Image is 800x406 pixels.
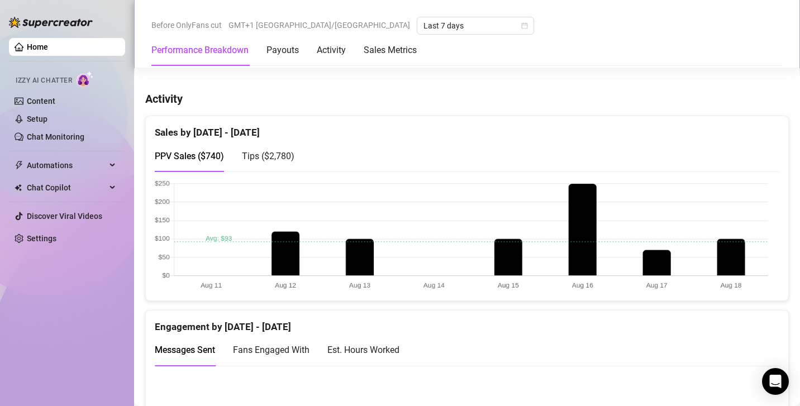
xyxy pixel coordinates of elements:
[9,17,93,28] img: logo-BBDzfeDw.svg
[228,17,410,34] span: GMT+1 [GEOGRAPHIC_DATA]/[GEOGRAPHIC_DATA]
[317,44,346,57] div: Activity
[155,116,779,140] div: Sales by [DATE] - [DATE]
[27,132,84,141] a: Chat Monitoring
[155,311,779,335] div: Engagement by [DATE] - [DATE]
[145,91,789,107] h4: Activity
[27,156,106,174] span: Automations
[27,212,102,221] a: Discover Viral Videos
[266,44,299,57] div: Payouts
[327,343,399,357] div: Est. Hours Worked
[762,368,789,395] div: Open Intercom Messenger
[155,345,215,355] span: Messages Sent
[27,114,47,123] a: Setup
[77,71,94,87] img: AI Chatter
[155,151,224,161] span: PPV Sales ( $740 )
[521,22,528,29] span: calendar
[27,42,48,51] a: Home
[151,44,249,57] div: Performance Breakdown
[27,234,56,243] a: Settings
[27,97,55,106] a: Content
[27,179,106,197] span: Chat Copilot
[242,151,294,161] span: Tips ( $2,780 )
[151,17,222,34] span: Before OnlyFans cut
[364,44,417,57] div: Sales Metrics
[423,17,527,34] span: Last 7 days
[15,161,23,170] span: thunderbolt
[15,184,22,192] img: Chat Copilot
[233,345,309,355] span: Fans Engaged With
[16,75,72,86] span: Izzy AI Chatter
